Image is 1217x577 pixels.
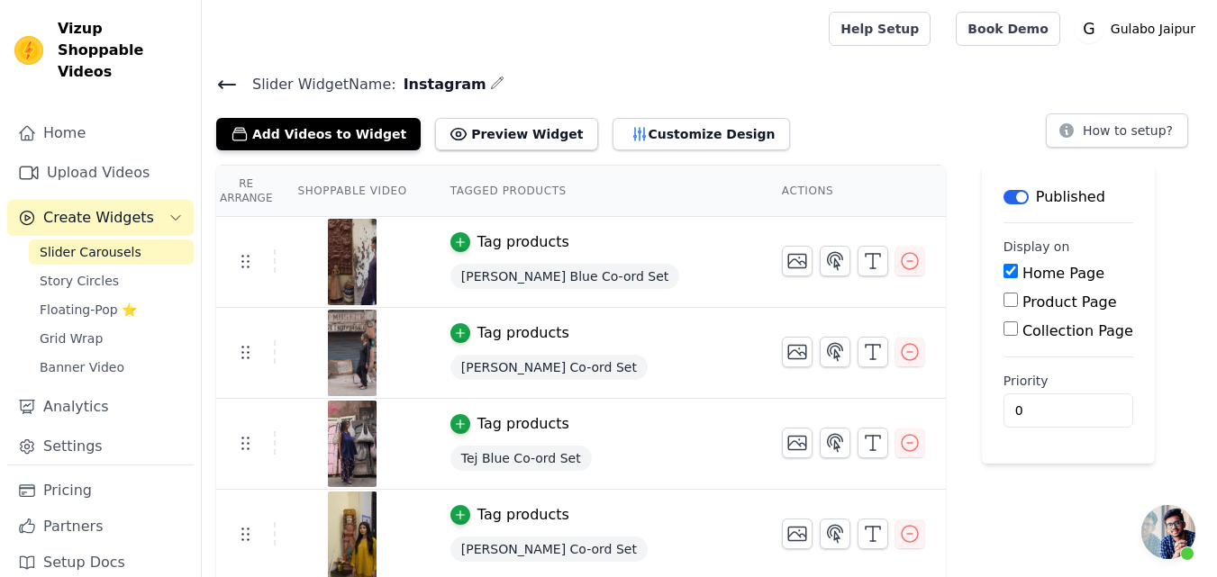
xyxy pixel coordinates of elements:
[477,413,569,435] div: Tag products
[782,518,813,549] button: Change Thumbnail
[7,155,194,191] a: Upload Videos
[1141,505,1195,559] div: Open chat
[1036,186,1105,208] p: Published
[450,413,569,435] button: Tag products
[327,401,377,487] img: vizup-images-bdd5.png
[216,118,421,150] button: Add Videos to Widget
[450,264,680,289] span: [PERSON_NAME] Blue Co-ord Set
[40,272,119,290] span: Story Circles
[14,36,43,65] img: Vizup
[450,446,592,471] span: Tej Blue Co-ord Set
[1046,113,1188,148] button: How to setup?
[216,166,276,217] th: Re Arrange
[7,428,194,464] a: Settings
[1004,238,1070,256] legend: Display on
[327,219,377,305] img: vizup-images-279c.png
[477,504,569,526] div: Tag products
[7,473,194,509] a: Pricing
[276,166,428,217] th: Shoppable Video
[29,297,194,322] a: Floating-Pop ⭐
[7,115,194,151] a: Home
[1004,372,1133,390] label: Priority
[782,246,813,276] button: Change Thumbnail
[396,74,486,95] span: Instagram
[956,12,1059,46] a: Book Demo
[613,118,790,150] button: Customize Design
[450,536,648,562] span: [PERSON_NAME] Co-ord Set
[829,12,931,46] a: Help Setup
[1083,20,1094,38] text: G
[40,243,141,261] span: Slider Carousels
[435,118,597,150] button: Preview Widget
[1022,322,1133,339] label: Collection Page
[429,166,760,217] th: Tagged Products
[1046,126,1188,143] a: How to setup?
[1075,13,1203,45] button: G Gulabo Jaipur
[450,231,569,253] button: Tag products
[7,509,194,545] a: Partners
[238,74,396,95] span: Slider Widget Name:
[7,200,194,236] button: Create Widgets
[450,355,648,380] span: [PERSON_NAME] Co-ord Set
[1022,293,1117,311] label: Product Page
[29,355,194,380] a: Banner Video
[58,18,186,83] span: Vizup Shoppable Videos
[477,231,569,253] div: Tag products
[29,239,194,265] a: Slider Carousels
[43,207,154,229] span: Create Widgets
[477,322,569,344] div: Tag products
[7,389,194,425] a: Analytics
[1103,13,1203,45] p: Gulabo Jaipur
[782,428,813,458] button: Change Thumbnail
[327,310,377,396] img: vizup-images-d927.png
[490,72,504,96] div: Edit Name
[760,166,946,217] th: Actions
[450,322,569,344] button: Tag products
[40,301,137,319] span: Floating-Pop ⭐
[40,358,124,376] span: Banner Video
[1022,265,1104,282] label: Home Page
[782,337,813,367] button: Change Thumbnail
[450,504,569,526] button: Tag products
[29,268,194,293] a: Story Circles
[29,326,194,351] a: Grid Wrap
[40,329,103,347] span: Grid Wrap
